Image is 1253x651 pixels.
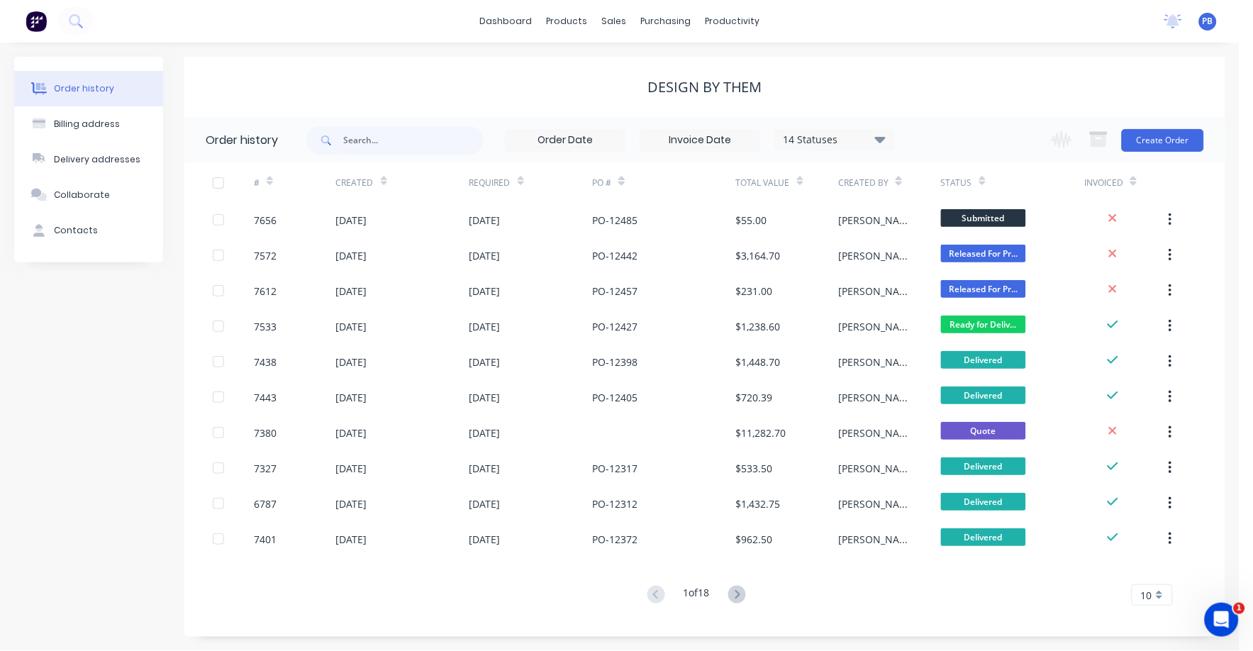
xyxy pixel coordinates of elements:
[28,125,255,149] p: How can we help?
[254,425,277,440] div: 7380
[941,493,1026,511] span: Delivered
[28,101,255,125] p: Hi [PERSON_NAME]
[469,177,511,189] div: Required
[469,163,593,202] div: Required
[469,532,501,547] div: [DATE]
[254,284,277,299] div: 7612
[592,461,637,476] div: PO-12317
[592,177,611,189] div: PO #
[941,386,1026,404] span: Delivered
[941,163,1084,202] div: Status
[54,153,140,166] div: Delivery addresses
[592,355,637,369] div: PO-12398
[736,425,786,440] div: $11,282.70
[14,71,163,106] button: Order history
[838,461,913,476] div: [PERSON_NAME]
[838,425,913,440] div: [PERSON_NAME]
[1234,603,1245,614] span: 1
[506,130,625,151] input: Order Date
[254,213,277,228] div: 7656
[29,361,229,376] div: Hey, Factory pro there👋
[336,390,367,405] div: [DATE]
[592,390,637,405] div: PO-12405
[336,163,469,202] div: Created
[336,248,367,263] div: [DATE]
[29,194,237,209] div: We typically reply in under 10 minutes
[336,425,367,440] div: [DATE]
[14,213,163,248] button: Contacts
[469,319,501,334] div: [DATE]
[336,532,367,547] div: [DATE]
[336,284,367,299] div: [DATE]
[29,179,237,194] div: Send us a message
[14,177,163,213] button: Collaborate
[469,461,501,476] div: [DATE]
[469,248,501,263] div: [DATE]
[469,390,501,405] div: [DATE]
[254,461,277,476] div: 7327
[941,245,1026,262] span: Released For Pr...
[336,355,367,369] div: [DATE]
[29,319,99,335] div: New feature
[473,11,540,32] a: dashboard
[684,585,710,606] div: 1 of 18
[336,496,367,511] div: [DATE]
[941,177,972,189] div: Status
[29,240,255,255] h2: Have an idea or feature request?
[1084,177,1123,189] div: Invoiced
[941,422,1026,440] span: Quote
[469,284,501,299] div: [DATE]
[592,319,637,334] div: PO-12427
[1205,603,1239,637] iframe: Intercom live chat
[634,11,698,32] div: purchasing
[941,280,1026,298] span: Released For Pr...
[592,284,637,299] div: PO-12457
[736,163,839,202] div: Total Value
[736,355,781,369] div: $1,448.70
[592,213,637,228] div: PO-12485
[469,213,501,228] div: [DATE]
[104,319,179,335] div: Improvement
[19,478,51,488] span: Home
[1203,15,1213,28] span: PB
[254,532,277,547] div: 7401
[469,355,501,369] div: [DATE]
[28,27,113,50] img: logo
[775,132,894,148] div: 14 Statuses
[838,248,913,263] div: [PERSON_NAME]
[736,532,773,547] div: $962.50
[254,319,277,334] div: 7533
[336,177,374,189] div: Created
[254,496,277,511] div: 6787
[592,496,637,511] div: PO-12312
[838,390,913,405] div: [PERSON_NAME]
[142,443,213,499] button: News
[698,11,767,32] div: productivity
[838,213,913,228] div: [PERSON_NAME]
[336,213,367,228] div: [DATE]
[254,163,336,202] div: #
[343,126,484,155] input: Search...
[336,461,367,476] div: [DATE]
[838,532,913,547] div: [PERSON_NAME]
[941,528,1026,546] span: Delivered
[736,284,773,299] div: $231.00
[54,118,120,130] div: Billing address
[838,319,913,334] div: [PERSON_NAME]
[838,284,913,299] div: [PERSON_NAME]
[29,261,255,289] button: Share it with us
[592,248,637,263] div: PO-12442
[254,390,277,405] div: 7443
[540,11,595,32] div: products
[213,443,284,499] button: Help
[941,209,1026,227] span: Submitted
[54,82,114,95] div: Order history
[592,532,637,547] div: PO-12372
[941,351,1026,369] span: Delivered
[206,132,278,149] div: Order history
[336,319,367,334] div: [DATE]
[736,461,773,476] div: $533.50
[164,478,191,488] span: News
[254,248,277,263] div: 7572
[736,390,773,405] div: $720.39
